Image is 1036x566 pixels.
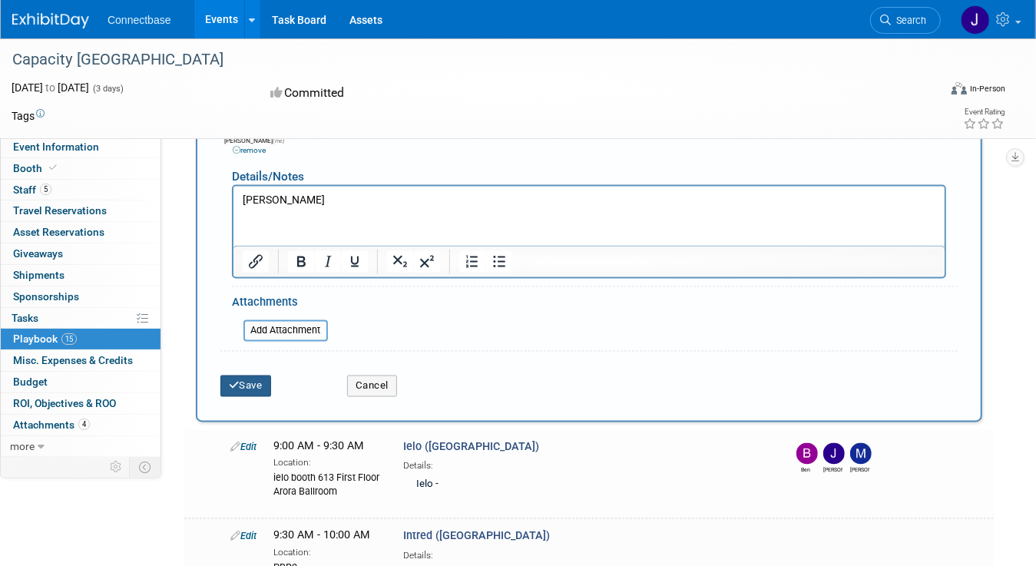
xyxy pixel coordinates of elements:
[43,81,58,94] span: to
[232,295,328,315] div: Attachments
[1,372,161,392] a: Budget
[315,251,341,273] button: Italic
[288,251,314,273] button: Bold
[387,251,413,273] button: Subscript
[952,82,967,94] img: Format-Inperson.png
[1,415,161,435] a: Attachments4
[12,81,89,94] span: [DATE] [DATE]
[232,157,946,185] div: Details/Notes
[1,265,161,286] a: Shipments
[403,441,539,454] span: Ielo ([GEOGRAPHIC_DATA])
[403,455,770,473] div: Details:
[1,243,161,264] a: Giveaways
[823,443,845,465] img: John Giblin
[796,443,818,465] img: Ben Edmond
[49,164,57,172] i: Booth reservation complete
[273,440,364,453] span: 9:00 AM - 9:30 AM
[859,80,1005,103] div: Event Format
[13,290,79,303] span: Sponsorships
[230,531,257,542] a: Edit
[969,83,1005,94] div: In-Person
[1,436,161,457] a: more
[1,393,161,414] a: ROI, Objectives & ROO
[273,544,380,560] div: Location:
[1,286,161,307] a: Sponsorships
[414,251,440,273] button: Superscript
[220,376,271,397] button: Save
[243,251,269,273] button: Insert/edit link
[13,247,63,260] span: Giveaways
[233,146,266,154] a: remove
[850,443,872,465] img: Mary Ann Rose
[342,251,368,273] button: Underline
[7,46,921,74] div: Capacity [GEOGRAPHIC_DATA]
[1,350,161,371] a: Misc. Expenses & Credits
[1,200,161,221] a: Travel Reservations
[850,465,869,475] div: Mary Ann Rose
[796,465,816,475] div: Ben Edmond
[273,137,285,144] span: (me)
[130,457,161,477] td: Toggle Event Tabs
[91,84,124,94] span: (3 days)
[459,251,485,273] button: Numbered list
[1,137,161,157] a: Event Information
[403,545,770,563] div: Details:
[1,222,161,243] a: Asset Reservations
[10,440,35,452] span: more
[961,5,990,35] img: John Giblin
[1,308,161,329] a: Tasks
[78,419,90,430] span: 4
[13,397,116,409] span: ROI, Objectives & ROO
[224,136,274,157] div: [PERSON_NAME]
[108,14,171,26] span: Connectbase
[273,455,380,470] div: Location:
[40,184,51,195] span: 5
[963,108,1005,116] div: Event Rating
[230,442,257,453] a: Edit
[891,15,926,26] span: Search
[13,269,65,281] span: Shipments
[12,13,89,28] img: ExhibitDay
[403,473,770,498] div: Ielo -
[233,187,945,246] iframe: Rich Text Area
[1,329,161,349] a: Playbook15
[823,465,842,475] div: John Giblin
[13,376,48,388] span: Budget
[266,80,581,107] div: Committed
[403,530,550,543] span: Intred ([GEOGRAPHIC_DATA])
[13,204,107,217] span: Travel Reservations
[13,226,104,238] span: Asset Reservations
[13,354,133,366] span: Misc. Expenses & Credits
[13,333,77,345] span: Playbook
[13,184,51,196] span: Staff
[103,457,130,477] td: Personalize Event Tab Strip
[273,470,380,499] div: ielo booth 613 First Floor Arora Ballroom
[12,312,38,324] span: Tasks
[870,7,941,34] a: Search
[61,333,77,345] span: 15
[273,529,370,542] span: 9:30 AM - 10:00 AM
[486,251,512,273] button: Bullet list
[347,376,397,397] button: Cancel
[1,180,161,200] a: Staff5
[1,158,161,179] a: Booth
[12,108,45,124] td: Tags
[13,141,99,153] span: Event Information
[13,419,90,431] span: Attachments
[13,162,60,174] span: Booth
